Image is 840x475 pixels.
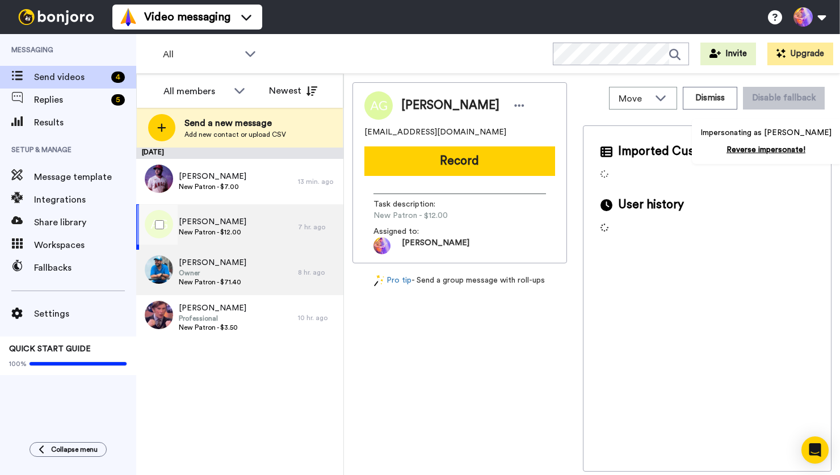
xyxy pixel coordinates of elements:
[184,116,286,130] span: Send a new message
[373,226,453,237] span: Assigned to:
[34,261,136,275] span: Fallbacks
[34,70,107,84] span: Send videos
[34,307,136,321] span: Settings
[184,130,286,139] span: Add new contact or upload CSV
[364,146,555,176] button: Record
[34,216,136,229] span: Share library
[51,445,98,454] span: Collapse menu
[34,116,136,129] span: Results
[619,92,649,106] span: Move
[34,93,107,107] span: Replies
[618,143,751,160] span: Imported Customer Info
[119,8,137,26] img: vm-color.svg
[767,43,833,65] button: Upgrade
[144,9,230,25] span: Video messaging
[179,323,246,332] span: New Patron - $3.50
[179,216,246,228] span: [PERSON_NAME]
[34,170,136,184] span: Message template
[373,199,453,210] span: Task description :
[34,238,136,252] span: Workspaces
[163,85,228,98] div: All members
[618,196,684,213] span: User history
[136,148,343,159] div: [DATE]
[179,182,246,191] span: New Patron - $7.00
[298,313,338,322] div: 10 hr. ago
[145,301,173,329] img: 3ceab10b-8b31-4daa-94f9-b56a693d2701.jpg
[145,255,173,284] img: 02d39980-c866-4cc1-9646-b69ee098fa0b.jpg
[700,43,756,65] button: Invite
[111,72,125,83] div: 4
[374,275,384,287] img: magic-wand.svg
[364,127,506,138] span: [EMAIL_ADDRESS][DOMAIN_NAME]
[179,278,246,287] span: New Patron - $71.40
[179,268,246,278] span: Owner
[402,237,469,254] span: [PERSON_NAME]
[179,302,246,314] span: [PERSON_NAME]
[14,9,99,25] img: bj-logo-header-white.svg
[743,87,825,110] button: Disable fallback
[801,436,829,464] div: Open Intercom Messenger
[261,79,326,102] button: Newest
[726,146,805,154] a: Reverse impersonate!
[373,237,390,254] img: photo.jpg
[373,210,481,221] span: New Patron - $12.00
[298,222,338,232] div: 7 hr. ago
[30,442,107,457] button: Collapse menu
[374,275,411,287] a: Pro tip
[401,97,499,114] span: [PERSON_NAME]
[9,359,27,368] span: 100%
[179,171,246,182] span: [PERSON_NAME]
[298,177,338,186] div: 13 min. ago
[683,87,737,110] button: Dismiss
[700,127,831,138] p: Impersonating as [PERSON_NAME]
[179,228,246,237] span: New Patron - $12.00
[34,193,136,207] span: Integrations
[298,268,338,277] div: 8 hr. ago
[364,91,393,120] img: Image of Albert Griffin
[179,314,246,323] span: Professional
[9,345,91,353] span: QUICK START GUIDE
[352,275,567,287] div: - Send a group message with roll-ups
[179,257,246,268] span: [PERSON_NAME]
[163,48,239,61] span: All
[111,94,125,106] div: 5
[145,165,173,193] img: 14e50581-5483-46b1-b0c8-83c22630e701.jpg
